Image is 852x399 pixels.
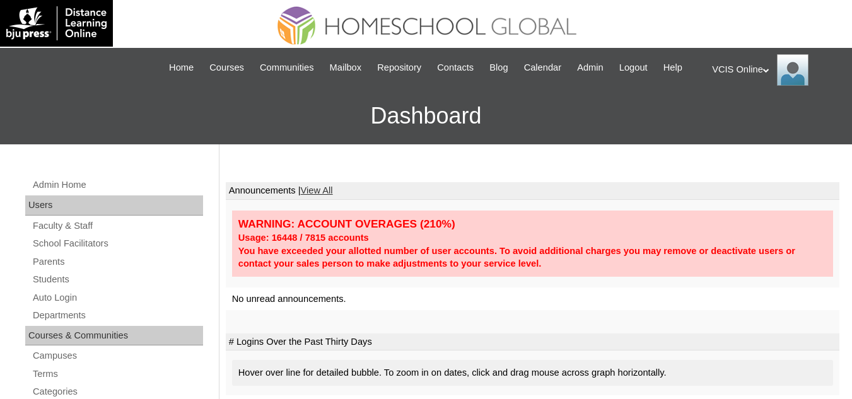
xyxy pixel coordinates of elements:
strong: Usage: 16448 / 7815 accounts [238,233,369,243]
a: Home [163,61,200,75]
a: Students [32,272,203,287]
div: VCIS Online [712,54,839,86]
a: Calendar [518,61,568,75]
span: Communities [260,61,314,75]
span: Logout [619,61,648,75]
a: Repository [371,61,428,75]
div: You have exceeded your allotted number of user accounts. To avoid additional charges you may remo... [238,245,827,270]
span: Blog [489,61,508,75]
span: Contacts [437,61,474,75]
span: Courses [209,61,244,75]
a: Blog [483,61,514,75]
a: Parents [32,254,203,270]
a: Admin Home [32,177,203,193]
span: Repository [377,61,421,75]
span: Mailbox [330,61,362,75]
img: VCIS Online Admin [777,54,808,86]
td: No unread announcements. [226,287,839,311]
a: Mailbox [324,61,368,75]
a: Communities [254,61,320,75]
div: Users [25,195,203,216]
div: WARNING: ACCOUNT OVERAGES (210%) [238,217,827,231]
a: Admin [571,61,610,75]
a: Courses [203,61,250,75]
h3: Dashboard [6,88,846,144]
a: School Facilitators [32,236,203,252]
div: Courses & Communities [25,326,203,346]
a: Contacts [431,61,480,75]
span: Admin [577,61,604,75]
span: Help [663,61,682,75]
a: Auto Login [32,290,203,306]
td: # Logins Over the Past Thirty Days [226,333,839,351]
img: logo-white.png [6,6,107,40]
a: Help [657,61,689,75]
div: Hover over line for detailed bubble. To zoom in on dates, click and drag mouse across graph horiz... [232,360,833,386]
a: Terms [32,366,203,382]
span: Home [169,61,194,75]
td: Announcements | [226,182,839,200]
a: Faculty & Staff [32,218,203,234]
a: Logout [613,61,654,75]
span: Calendar [524,61,561,75]
a: Departments [32,308,203,323]
a: Campuses [32,348,203,364]
a: View All [301,185,333,195]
